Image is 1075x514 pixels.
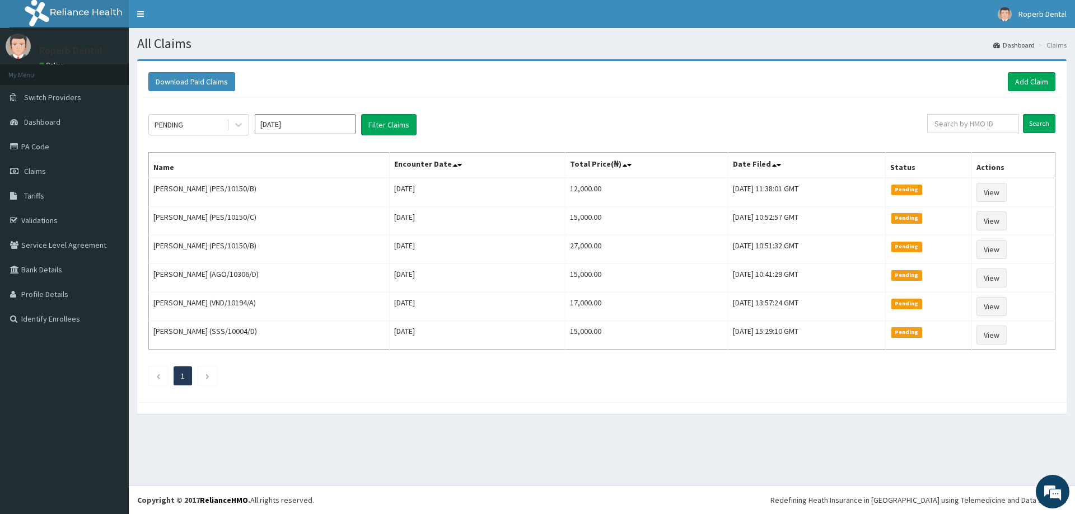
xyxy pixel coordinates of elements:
[155,119,183,130] div: PENDING
[149,235,390,264] td: [PERSON_NAME] (PES/10150/B)
[156,371,161,381] a: Previous page
[565,235,728,264] td: 27,000.00
[181,371,185,381] a: Page 1 is your current page
[39,45,102,55] p: Roperb Dental
[149,321,390,350] td: [PERSON_NAME] (SSS/10004/D)
[1018,9,1067,19] span: Roperb Dental
[149,264,390,293] td: [PERSON_NAME] (AGO/10306/D)
[728,235,886,264] td: [DATE] 10:51:32 GMT
[389,321,565,350] td: [DATE]
[149,178,390,207] td: [PERSON_NAME] (PES/10150/B)
[137,495,250,505] strong: Copyright © 2017 .
[389,207,565,235] td: [DATE]
[891,270,922,280] span: Pending
[891,299,922,309] span: Pending
[565,321,728,350] td: 15,000.00
[891,185,922,195] span: Pending
[1023,114,1055,133] input: Search
[728,293,886,321] td: [DATE] 13:57:24 GMT
[6,34,31,59] img: User Image
[565,178,728,207] td: 12,000.00
[389,153,565,178] th: Encounter Date
[149,207,390,235] td: [PERSON_NAME] (PES/10150/C)
[565,153,728,178] th: Total Price(₦)
[976,268,1007,287] a: View
[389,178,565,207] td: [DATE]
[885,153,971,178] th: Status
[927,114,1019,133] input: Search by HMO ID
[24,92,81,102] span: Switch Providers
[24,166,46,176] span: Claims
[728,321,886,350] td: [DATE] 15:29:10 GMT
[389,293,565,321] td: [DATE]
[1008,72,1055,91] a: Add Claim
[728,153,886,178] th: Date Filed
[255,114,356,134] input: Select Month and Year
[565,207,728,235] td: 15,000.00
[24,191,44,201] span: Tariffs
[976,183,1007,202] a: View
[976,211,1007,230] a: View
[1036,40,1067,50] li: Claims
[149,293,390,321] td: [PERSON_NAME] (VND/10194/A)
[389,235,565,264] td: [DATE]
[129,485,1075,514] footer: All rights reserved.
[728,264,886,293] td: [DATE] 10:41:29 GMT
[137,36,1067,51] h1: All Claims
[148,72,235,91] button: Download Paid Claims
[24,117,60,127] span: Dashboard
[361,114,417,135] button: Filter Claims
[891,213,922,223] span: Pending
[976,297,1007,316] a: View
[565,264,728,293] td: 15,000.00
[149,153,390,178] th: Name
[891,242,922,252] span: Pending
[770,494,1067,506] div: Redefining Heath Insurance in [GEOGRAPHIC_DATA] using Telemedicine and Data Science!
[205,371,210,381] a: Next page
[728,207,886,235] td: [DATE] 10:52:57 GMT
[972,153,1055,178] th: Actions
[998,7,1012,21] img: User Image
[976,240,1007,259] a: View
[993,40,1035,50] a: Dashboard
[389,264,565,293] td: [DATE]
[200,495,248,505] a: RelianceHMO
[565,293,728,321] td: 17,000.00
[976,326,1007,345] a: View
[39,61,66,69] a: Online
[728,178,886,207] td: [DATE] 11:38:01 GMT
[891,327,922,337] span: Pending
